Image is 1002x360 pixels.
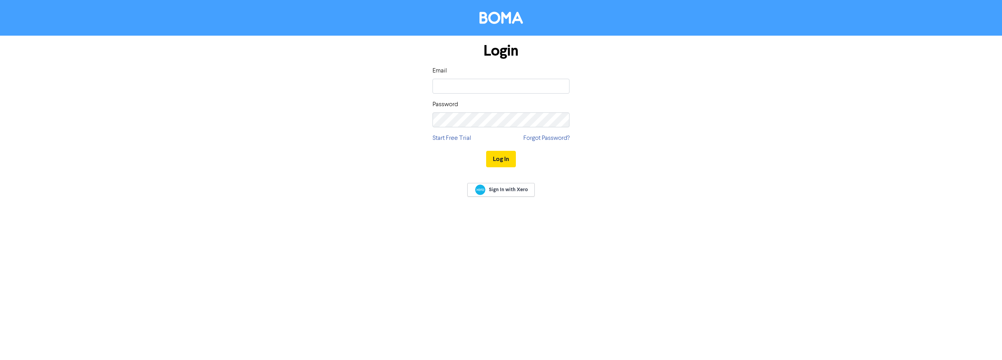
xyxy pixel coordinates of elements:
[433,66,447,76] label: Email
[467,183,535,197] a: Sign In with Xero
[475,185,485,195] img: Xero logo
[486,151,516,167] button: Log In
[479,12,523,24] img: BOMA Logo
[433,42,569,60] h1: Login
[433,100,458,109] label: Password
[433,134,471,143] a: Start Free Trial
[489,186,528,193] span: Sign In with Xero
[523,134,569,143] a: Forgot Password?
